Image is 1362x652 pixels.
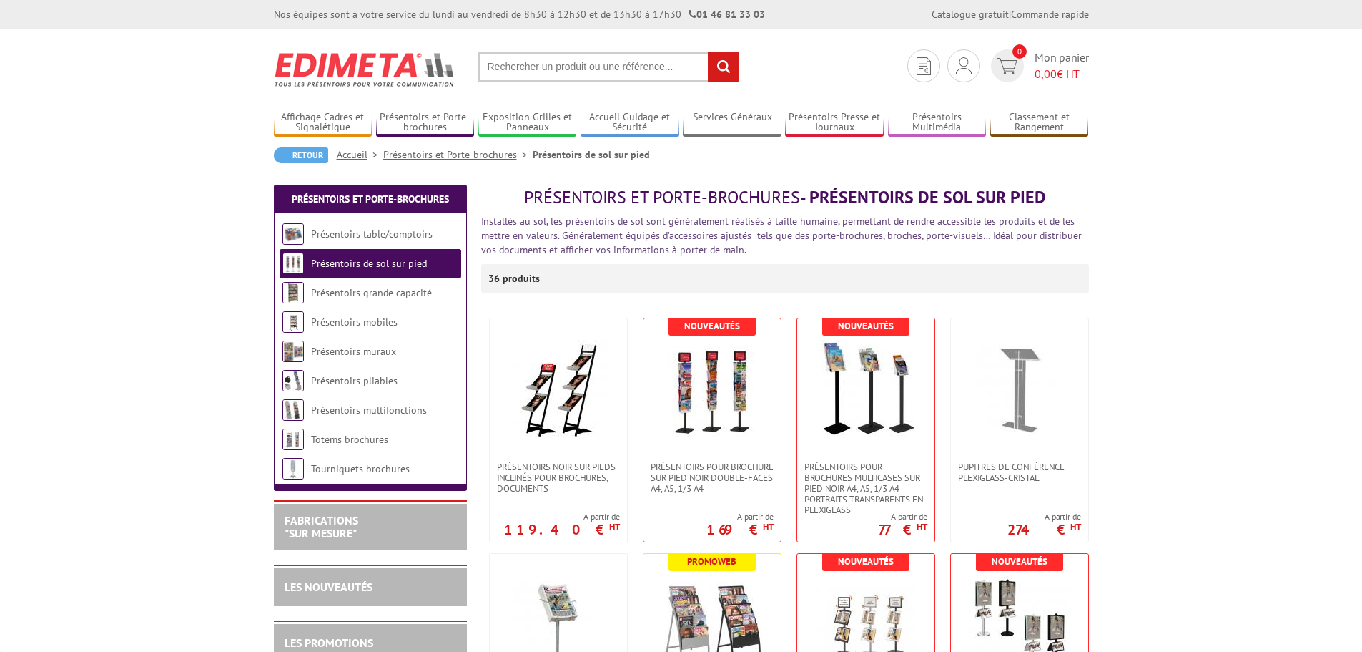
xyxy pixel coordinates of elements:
[1035,66,1089,82] span: € HT
[311,257,427,270] a: Présentoirs de sol sur pied
[1070,521,1081,533] sup: HT
[804,462,927,515] span: Présentoirs pour brochures multicases sur pied NOIR A4, A5, 1/3 A4 Portraits transparents en plex...
[609,521,620,533] sup: HT
[274,43,456,96] img: Edimeta
[311,345,396,358] a: Présentoirs muraux
[524,186,800,208] span: Présentoirs et Porte-brochures
[1035,49,1089,82] span: Mon panier
[274,147,328,163] a: Retour
[838,320,894,332] b: Nouveautés
[274,111,372,135] a: Affichage Cadres et Signalétique
[888,111,987,135] a: Présentoirs Multimédia
[533,147,650,162] li: Présentoirs de sol sur pied
[383,148,533,161] a: Présentoirs et Porte-brochures
[376,111,475,135] a: Présentoirs et Porte-brochures
[643,462,781,494] a: Présentoirs pour brochure sur pied NOIR double-faces A4, A5, 1/3 A4
[878,511,927,522] span: A partir de
[1011,8,1089,21] a: Commande rapide
[969,340,1070,440] img: Pupitres de conférence plexiglass-cristal
[282,370,304,391] img: Présentoirs pliables
[997,58,1017,74] img: devis rapide
[689,8,765,21] strong: 01 46 81 33 03
[706,525,774,534] p: 169 €
[1012,44,1027,59] span: 0
[282,282,304,303] img: Présentoirs grande capacité
[311,286,432,299] a: Présentoirs grande capacité
[838,555,894,568] b: Nouveautés
[956,57,972,74] img: devis rapide
[797,462,934,515] a: Présentoirs pour brochures multicases sur pied NOIR A4, A5, 1/3 A4 Portraits transparents en plex...
[478,111,577,135] a: Exposition Grilles et Panneaux
[683,111,781,135] a: Services Généraux
[816,340,916,440] img: Présentoirs pour brochures multicases sur pied NOIR A4, A5, 1/3 A4 Portraits transparents en plex...
[337,148,383,161] a: Accueil
[282,311,304,333] img: Présentoirs mobiles
[497,462,620,494] span: Présentoirs NOIR sur pieds inclinés pour brochures, documents
[282,399,304,421] img: Présentoirs multifonctions
[311,316,398,329] a: Présentoirs mobiles
[992,555,1047,568] b: Nouveautés
[292,193,449,205] a: Présentoirs et Porte-brochures
[763,521,774,533] sup: HT
[481,215,1082,256] font: Installés au sol, les présentoirs de sol sont généralement réalisés à taille humaine, permettant ...
[687,555,736,568] b: Promoweb
[684,320,740,332] b: Nouveautés
[878,525,927,534] p: 77 €
[282,253,304,274] img: Présentoirs de sol sur pied
[917,521,927,533] sup: HT
[785,111,884,135] a: Présentoirs Presse et Journaux
[282,223,304,245] img: Présentoirs table/comptoirs
[708,52,739,82] input: rechercher
[311,433,388,446] a: Totems brochures
[311,462,410,475] a: Tourniquets brochures
[282,429,304,450] img: Totems brochures
[311,404,427,417] a: Présentoirs multifonctions
[490,462,627,494] a: Présentoirs NOIR sur pieds inclinés pour brochures, documents
[508,340,608,439] img: Présentoirs NOIR sur pieds inclinés pour brochures, documents
[932,8,1009,21] a: Catalogue gratuit
[951,462,1088,483] a: Pupitres de conférence plexiglass-cristal
[1007,525,1081,534] p: 274 €
[274,7,765,21] div: Nos équipes sont à votre service du lundi au vendredi de 8h30 à 12h30 et de 13h30 à 17h30
[706,511,774,522] span: A partir de
[311,228,433,240] a: Présentoirs table/comptoirs
[311,374,398,387] a: Présentoirs pliables
[1035,67,1057,81] span: 0,00
[651,462,774,494] span: Présentoirs pour brochure sur pied NOIR double-faces A4, A5, 1/3 A4
[581,111,679,135] a: Accueil Guidage et Sécurité
[990,111,1089,135] a: Classement et Rangement
[932,7,1089,21] div: |
[478,52,739,82] input: Rechercher un produit ou une référence...
[662,340,762,440] img: Présentoirs pour brochure sur pied NOIR double-faces A4, A5, 1/3 A4
[285,513,358,540] a: FABRICATIONS"Sur Mesure"
[481,188,1089,207] h1: - Présentoirs de sol sur pied
[504,525,620,534] p: 119.40 €
[285,580,372,594] a: LES NOUVEAUTÉS
[917,57,931,75] img: devis rapide
[488,264,542,293] p: 36 produits
[285,636,373,650] a: LES PROMOTIONS
[1007,511,1081,522] span: A partir de
[958,462,1081,483] span: Pupitres de conférence plexiglass-cristal
[282,341,304,362] img: Présentoirs muraux
[504,511,620,522] span: A partir de
[987,49,1089,82] a: devis rapide 0 Mon panier 0,00€ HT
[282,458,304,480] img: Tourniquets brochures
